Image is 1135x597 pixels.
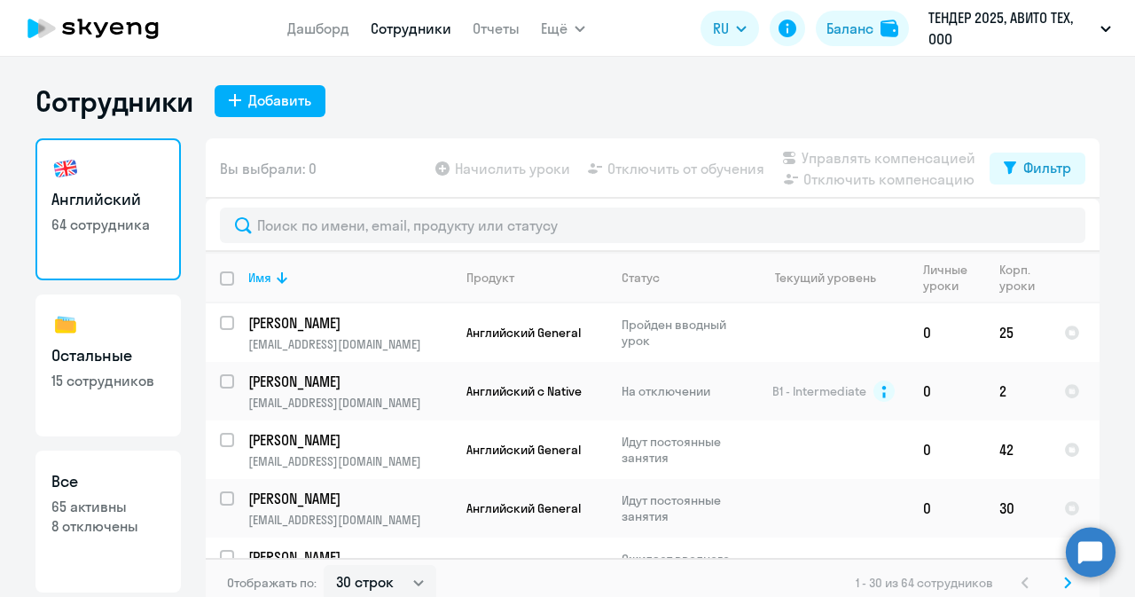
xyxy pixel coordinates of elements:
[51,154,80,183] img: english
[909,479,985,538] td: 0
[920,7,1120,50] button: ТЕНДЕР 2025, АВИТО ТЕХ, ООО
[248,489,451,508] a: [PERSON_NAME]
[51,516,165,536] p: 8 отключены
[35,451,181,593] a: Все65 активны8 отключены
[985,420,1050,479] td: 42
[622,492,743,524] p: Идут постоянные занятия
[248,313,451,333] a: [PERSON_NAME]
[248,489,449,508] p: [PERSON_NAME]
[248,313,449,333] p: [PERSON_NAME]
[466,270,514,286] div: Продукт
[248,547,449,567] p: [PERSON_NAME]
[541,11,585,46] button: Ещё
[51,188,165,211] h3: Английский
[928,7,1093,50] p: ТЕНДЕР 2025, АВИТО ТЕХ, ООО
[51,215,165,234] p: 64 сотрудника
[466,383,582,399] span: Английский с Native
[923,262,984,294] div: Личные уроки
[909,303,985,362] td: 0
[248,270,451,286] div: Имя
[248,395,451,411] p: [EMAIL_ADDRESS][DOMAIN_NAME]
[51,470,165,493] h3: Все
[881,20,898,37] img: balance
[758,270,908,286] div: Текущий уровень
[35,83,193,119] h1: Сотрудники
[775,270,876,286] div: Текущий уровень
[227,575,317,591] span: Отображать по:
[909,362,985,420] td: 0
[985,538,1050,596] td: 0
[248,430,449,450] p: [PERSON_NAME]
[248,453,451,469] p: [EMAIL_ADDRESS][DOMAIN_NAME]
[248,90,311,111] div: Добавить
[215,85,325,117] button: Добавить
[287,20,349,37] a: Дашборд
[248,547,451,567] a: [PERSON_NAME]
[466,442,581,458] span: Английский General
[985,362,1050,420] td: 2
[51,371,165,390] p: 15 сотрудников
[35,295,181,436] a: Остальные15 сотрудников
[909,420,985,479] td: 0
[35,138,181,280] a: Английский64 сотрудника
[51,344,165,367] h3: Остальные
[856,575,993,591] span: 1 - 30 из 64 сотрудников
[466,500,581,516] span: Английский General
[985,303,1050,362] td: 25
[371,20,451,37] a: Сотрудники
[990,153,1085,185] button: Фильтр
[909,538,985,596] td: 0
[541,18,567,39] span: Ещё
[622,317,743,349] p: Пройден вводный урок
[248,372,449,391] p: [PERSON_NAME]
[51,310,80,339] img: others
[826,18,873,39] div: Баланс
[466,325,581,341] span: Английский General
[622,383,743,399] p: На отключении
[248,512,451,528] p: [EMAIL_ADDRESS][DOMAIN_NAME]
[985,479,1050,538] td: 30
[701,11,759,46] button: RU
[248,430,451,450] a: [PERSON_NAME]
[999,262,1049,294] div: Корп. уроки
[622,434,743,466] p: Идут постоянные занятия
[220,208,1085,243] input: Поиск по имени, email, продукту или статусу
[473,20,520,37] a: Отчеты
[248,270,271,286] div: Имя
[816,11,909,46] button: Балансbalance
[713,18,729,39] span: RU
[248,372,451,391] a: [PERSON_NAME]
[220,158,317,179] span: Вы выбрали: 0
[622,270,660,286] div: Статус
[1023,157,1071,178] div: Фильтр
[622,551,743,583] p: Ожидает вводного урока
[772,383,866,399] span: B1 - Intermediate
[51,497,165,516] p: 65 активны
[248,336,451,352] p: [EMAIL_ADDRESS][DOMAIN_NAME]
